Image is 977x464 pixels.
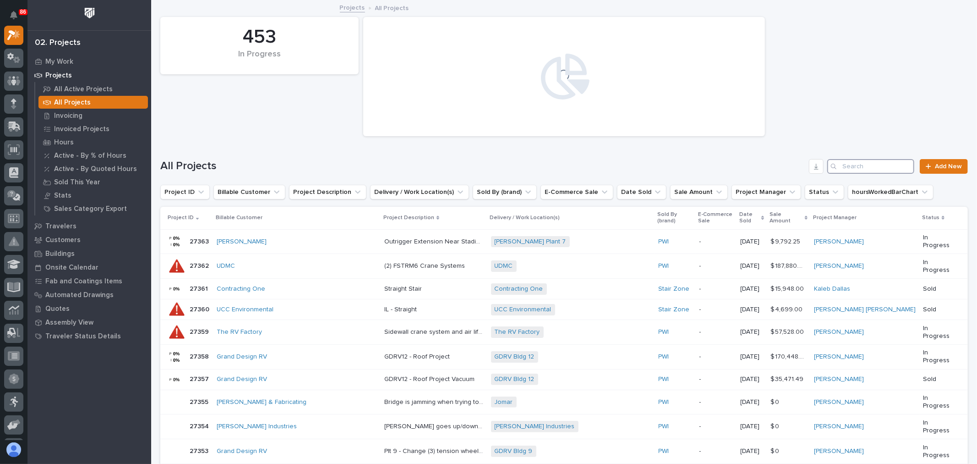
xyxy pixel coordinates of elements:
button: E-Commerce Sale [540,185,613,199]
p: - [699,328,733,336]
a: Sold This Year [35,176,151,188]
a: Sales Category Export [35,202,151,215]
p: Billable Customer [216,213,262,223]
p: Sidewall crane system and air lifter [384,326,486,336]
a: [PERSON_NAME] [814,328,864,336]
p: All Projects [54,99,91,107]
p: 27357 [190,374,211,383]
button: Notifications [4,6,23,25]
a: [PERSON_NAME] & Fabricating [217,398,306,406]
a: [PERSON_NAME] Industries [495,423,575,431]
p: [DATE] [741,447,764,455]
p: $ 9,792.25 [771,236,802,246]
a: PWI [659,328,669,336]
a: Grand Design RV [217,447,267,455]
a: Contracting One [495,285,543,293]
p: $ 0 [771,446,781,455]
p: 27355 [190,397,210,406]
img: Workspace Logo [81,5,98,22]
h1: All Projects [160,160,805,173]
p: - [699,447,733,455]
button: hoursWorkedBarChart [848,185,933,199]
tr: 2736027360 UCC Environmental IL - StraightIL - Straight UCC Environmental Stair Zone -[DATE]$ 4,6... [160,299,968,320]
a: PWI [659,262,669,270]
p: $ 170,448.26 [771,351,808,361]
p: $ 0 [771,397,781,406]
a: PWI [659,376,669,383]
p: E-Commerce Sale [699,210,734,226]
button: Date Sold [617,185,666,199]
a: [PERSON_NAME] [814,353,864,361]
p: - [699,285,733,293]
a: Hours [35,136,151,149]
p: Active - By Quoted Hours [54,165,137,173]
p: Sold [923,285,953,293]
a: Quotes [27,302,151,315]
p: 86 [20,9,26,15]
button: Project Manager [731,185,801,199]
input: Search [827,159,914,174]
p: 27358 [190,351,211,361]
a: Onsite Calendar [27,260,151,274]
a: PWI [659,353,669,361]
p: Sold By (brand) [658,210,693,226]
a: [PERSON_NAME] [814,376,864,383]
a: [PERSON_NAME] Plant 7 [495,238,566,246]
p: Sales Category Export [54,205,127,213]
button: Status [805,185,844,199]
tr: 2735527355 [PERSON_NAME] & Fabricating Bridge is jamming when trying to move it - Bridge 1Bridge ... [160,390,968,414]
p: In Progress [923,234,953,249]
div: 02. Projects [35,38,81,48]
p: $ 4,699.00 [771,304,805,314]
a: UDMC [495,262,513,270]
p: Fab and Coatings Items [45,277,122,286]
p: [DATE] [741,262,764,270]
p: Sale Amount [770,210,802,226]
p: Straight Stair [384,283,424,293]
p: Invoicing [54,112,82,120]
a: Fab and Coatings Items [27,274,151,288]
p: 27361 [190,283,210,293]
p: [DATE] [741,328,764,336]
a: My Work [27,55,151,68]
a: Projects [340,2,365,12]
button: Project Description [289,185,366,199]
a: Kaleb Dallas [814,285,850,293]
a: GDRV Bldg 12 [495,376,535,383]
p: 27360 [190,304,211,314]
p: 27359 [190,326,211,336]
a: Automated Drawings [27,288,151,302]
p: - [699,376,733,383]
a: [PERSON_NAME] [814,423,864,431]
a: UCC Environmental [495,306,551,314]
a: [PERSON_NAME] [814,238,864,246]
p: Assembly View [45,319,93,327]
tr: 2735927359 The RV Factory Sidewall crane system and air lifterSidewall crane system and air lifte... [160,320,968,345]
p: Status [922,213,939,223]
p: Sold [923,376,953,383]
a: GDRV Bldg 9 [495,447,533,455]
a: Travelers [27,219,151,233]
a: [PERSON_NAME] [814,262,864,270]
a: The RV Factory [217,328,262,336]
a: Active - By % of Hours [35,149,151,162]
a: The RV Factory [495,328,540,336]
p: Automated Drawings [45,291,114,299]
a: Grand Design RV [217,353,267,361]
a: Invoiced Projects [35,122,151,135]
a: Stair Zone [659,285,690,293]
tr: 2736327363 [PERSON_NAME] Outrigger Extension Near Stadium StairsOutrigger Extension Near Stadium ... [160,229,968,254]
p: [DATE] [741,376,764,383]
span: Add New [935,163,962,170]
p: - [699,238,733,246]
button: Sold By (brand) [473,185,537,199]
p: [DATE] [741,353,764,361]
tr: 2736127361 Contracting One Straight StairStraight Stair Contracting One Stair Zone -[DATE]$ 15,94... [160,279,968,299]
p: Onsite Calendar [45,264,98,272]
p: In Progress [923,259,953,274]
tr: 2735327353 Grand Design RV Plt 9 - Change (3) tension wheels on IDrivePlt 9 - Change (3) tension ... [160,439,968,464]
p: 27353 [190,446,210,455]
p: - [699,423,733,431]
p: 27363 [190,236,211,246]
a: Traveler Status Details [27,329,151,343]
